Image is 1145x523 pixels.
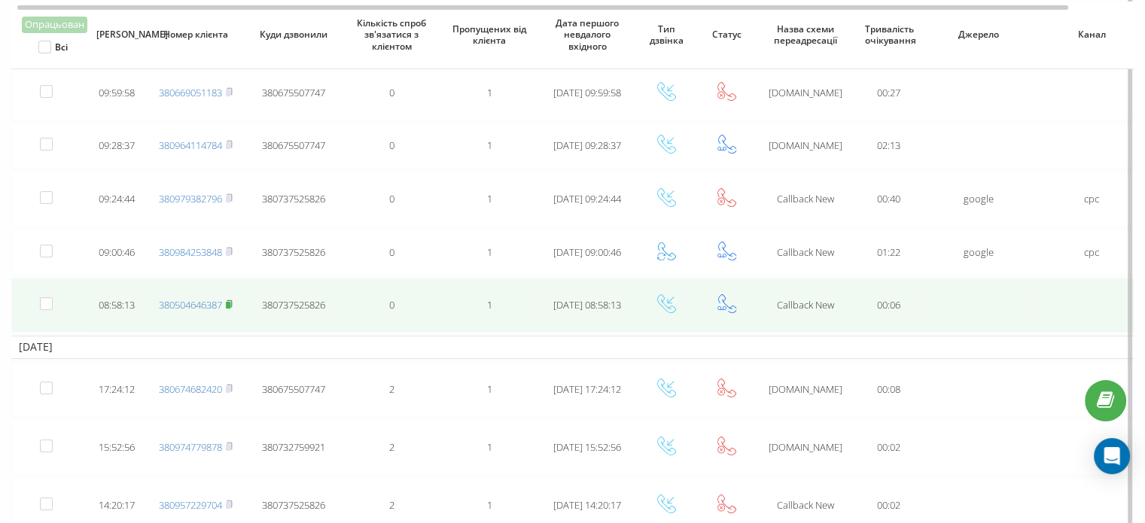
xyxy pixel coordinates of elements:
[757,172,854,227] td: Сallback New
[38,41,68,53] label: Всі
[487,298,492,312] span: 1
[96,29,137,41] span: [PERSON_NAME]
[389,245,394,259] span: 0
[487,382,492,396] span: 1
[487,245,492,259] span: 1
[159,245,222,259] a: 380984253848
[757,123,854,169] td: [DOMAIN_NAME]
[854,172,922,227] td: 00:40
[757,230,854,275] td: Сallback New
[757,65,854,120] td: [DOMAIN_NAME]
[550,17,625,53] span: Дата першого невдалого вхідного
[646,23,687,47] span: Тип дзвінка
[935,29,1023,41] span: Джерело
[87,123,147,169] td: 09:28:37
[262,440,325,454] span: 380732759921
[553,382,621,396] span: [DATE] 17:24:12
[389,382,394,396] span: 2
[87,230,147,275] td: 09:00:46
[389,498,394,512] span: 2
[159,440,222,454] a: 380974779878
[257,29,331,41] span: Куди дзвонили
[262,86,325,99] span: 380675507747
[159,29,233,41] span: Номер клієнта
[865,23,912,47] span: Тривалість очікування
[87,172,147,227] td: 09:24:44
[487,192,492,205] span: 1
[854,65,922,120] td: 00:27
[159,498,222,512] a: 380957229704
[1048,29,1136,41] span: Канал
[159,192,222,205] a: 380979382796
[87,65,147,120] td: 09:59:58
[159,86,222,99] a: 380669051183
[262,298,325,312] span: 380737525826
[487,498,492,512] span: 1
[389,440,394,454] span: 2
[553,192,621,205] span: [DATE] 09:24:44
[922,230,1035,275] td: google
[706,29,747,41] span: Статус
[159,138,222,152] a: 380964114784
[389,192,394,205] span: 0
[854,123,922,169] td: 02:13
[769,23,843,47] span: Назва схеми переадресації
[757,362,854,417] td: [DOMAIN_NAME]
[87,362,147,417] td: 17:24:12
[262,382,325,396] span: 380675507747
[262,192,325,205] span: 380737525826
[487,86,492,99] span: 1
[757,420,854,475] td: [DOMAIN_NAME]
[553,245,621,259] span: [DATE] 09:00:46
[854,420,922,475] td: 00:02
[452,23,527,47] span: Пропущених від клієнта
[87,420,147,475] td: 15:52:56
[854,362,922,417] td: 00:08
[262,245,325,259] span: 380737525826
[389,138,394,152] span: 0
[1094,438,1130,474] div: Open Intercom Messenger
[922,172,1035,227] td: google
[553,440,621,454] span: [DATE] 15:52:56
[159,298,222,312] a: 380504646387
[355,17,429,53] span: Кількість спроб зв'язатися з клієнтом
[854,230,922,275] td: 01:22
[553,298,621,312] span: [DATE] 08:58:13
[854,278,922,333] td: 00:06
[87,278,147,333] td: 08:58:13
[553,498,621,512] span: [DATE] 14:20:17
[487,440,492,454] span: 1
[757,278,854,333] td: Сallback New
[389,298,394,312] span: 0
[262,138,325,152] span: 380675507747
[389,86,394,99] span: 0
[262,498,325,512] span: 380737525826
[487,138,492,152] span: 1
[159,382,222,396] a: 380674682420
[553,138,621,152] span: [DATE] 09:28:37
[553,86,621,99] span: [DATE] 09:59:58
